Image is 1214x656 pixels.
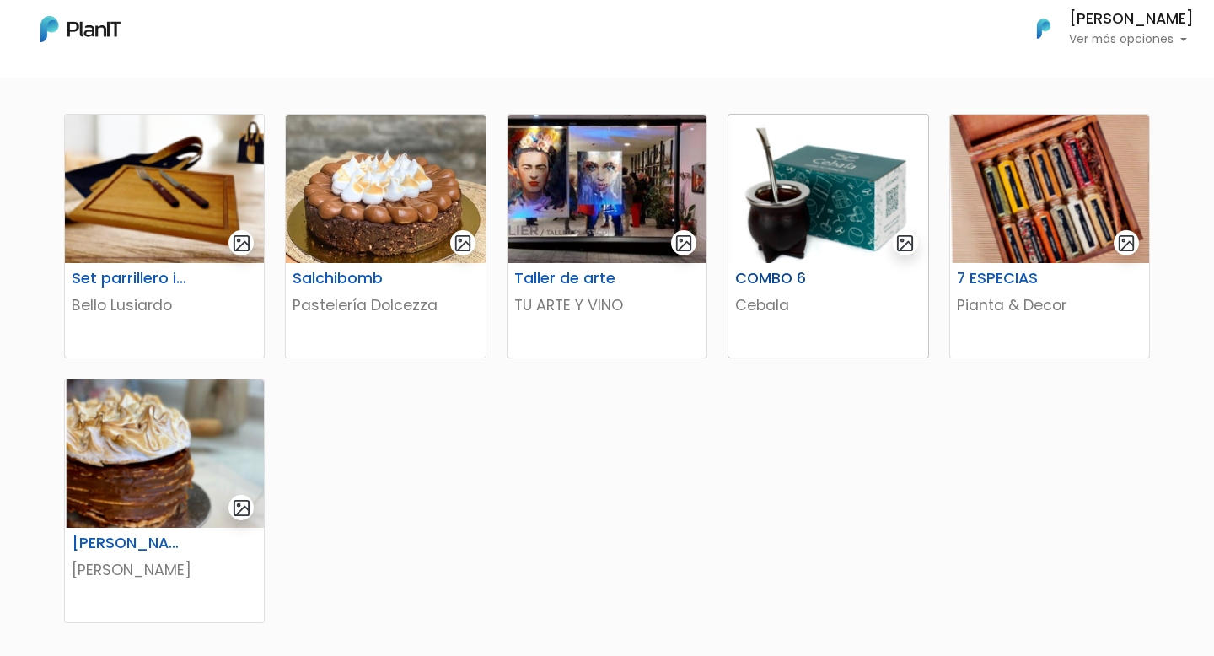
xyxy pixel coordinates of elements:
[508,115,706,263] img: thumb_a1d3f499-0136-4cc1-8f9f-70e15ad59ff3.JPG
[507,114,707,358] a: gallery-light Taller de arte TU ARTE Y VINO
[65,379,264,528] img: thumb_Captura_de_pantalla_2025-08-20_095023.png
[1069,12,1194,27] h6: [PERSON_NAME]
[950,115,1149,263] img: thumb_Captura_de_pantalla_2025-08-20_102032.png
[72,559,257,581] p: [PERSON_NAME]
[1025,10,1062,47] img: PlanIt Logo
[285,114,486,358] a: gallery-light Salchibomb Pastelería Dolcezza
[895,234,915,253] img: gallery-light
[728,114,928,358] a: gallery-light COMBO 6 Cebala
[293,294,478,316] p: Pastelería Dolcezza
[728,115,927,263] img: thumb_Captura_de_pantalla_2025-03-07_121547.png
[232,498,251,518] img: gallery-light
[957,294,1142,316] p: Pianta & Decor
[674,234,694,253] img: gallery-light
[504,270,642,288] h6: Taller de arte
[40,16,121,42] img: PlanIt Logo
[64,379,265,623] a: gallery-light [PERSON_NAME] [PERSON_NAME]
[62,270,199,288] h6: Set parrillero individual
[949,114,1150,358] a: gallery-light 7 ESPECIAS Pianta & Decor
[65,115,264,263] img: thumb_Captura_de_pantalla_2025-08-20_100739.png
[64,114,265,358] a: gallery-light Set parrillero individual Bello Lusiardo
[735,294,921,316] p: Cebala
[72,294,257,316] p: Bello Lusiardo
[282,270,420,288] h6: Salchibomb
[514,294,700,316] p: TU ARTE Y VINO
[232,234,251,253] img: gallery-light
[454,234,473,253] img: gallery-light
[1117,234,1136,253] img: gallery-light
[1015,7,1194,51] button: PlanIt Logo [PERSON_NAME] Ver más opciones
[286,115,485,263] img: thumb_salchibomb.jpg
[1069,34,1194,46] p: Ver más opciones
[87,16,243,49] div: ¿Necesitás ayuda?
[725,270,862,288] h6: COMBO 6
[62,535,199,552] h6: [PERSON_NAME]
[947,270,1084,288] h6: 7 ESPECIAS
